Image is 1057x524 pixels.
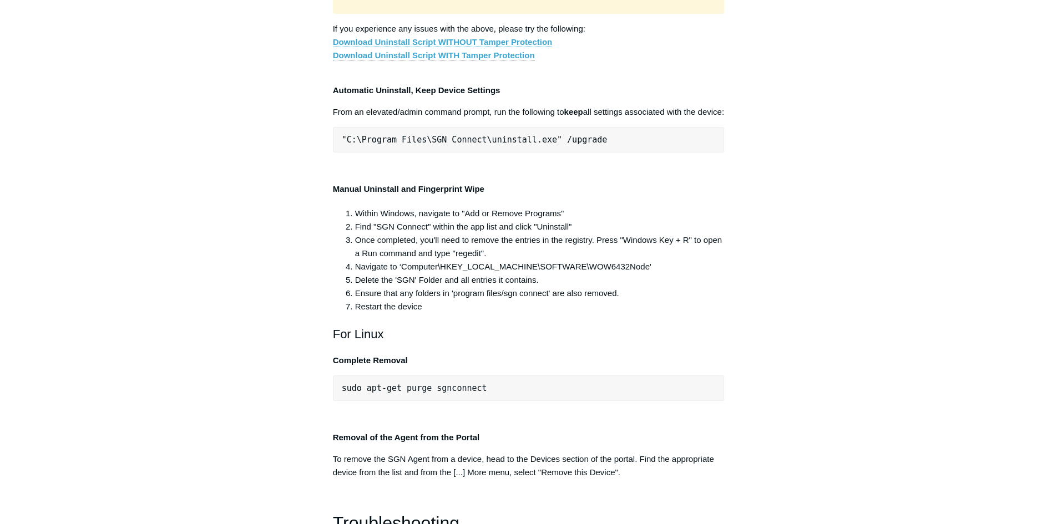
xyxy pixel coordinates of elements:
[342,135,608,145] span: "C:\Program Files\SGN Connect\uninstall.exe" /upgrade
[355,287,725,300] li: Ensure that any folders in 'program files/sgn connect' are also removed.
[333,50,535,60] a: Download Uninstall Script WITH Tamper Protection
[333,324,725,344] h2: For Linux
[355,260,725,273] li: Navigate to ‘Computer\HKEY_LOCAL_MACHINE\SOFTWARE\WOW6432Node'
[333,433,479,442] strong: Removal of the Agent from the Portal
[333,22,725,62] p: If you experience any issues with the above, please try the following:
[355,273,725,287] li: Delete the 'SGN' Folder and all entries it contains.
[333,355,408,365] strong: Complete Removal
[333,184,484,194] strong: Manual Uninstall and Fingerprint Wipe
[333,375,725,401] pre: sudo apt-get purge sgnconnect
[333,107,724,116] span: From an elevated/admin command prompt, run the following to all settings associated with the device:
[355,300,725,313] li: Restart the device
[333,37,553,47] a: Download Uninstall Script WITHOUT Tamper Protection
[355,220,725,233] li: Find "SGN Connect" within the app list and click "Uninstall"
[564,107,583,116] strong: keep
[333,454,714,477] span: To remove the SGN Agent from a device, head to the Devices section of the portal. Find the approp...
[333,85,500,95] strong: Automatic Uninstall, Keep Device Settings
[355,207,725,220] li: Within Windows, navigate to "Add or Remove Programs"
[355,233,725,260] li: Once completed, you'll need to remove the entries in the registry. Press "Windows Key + R" to ope...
